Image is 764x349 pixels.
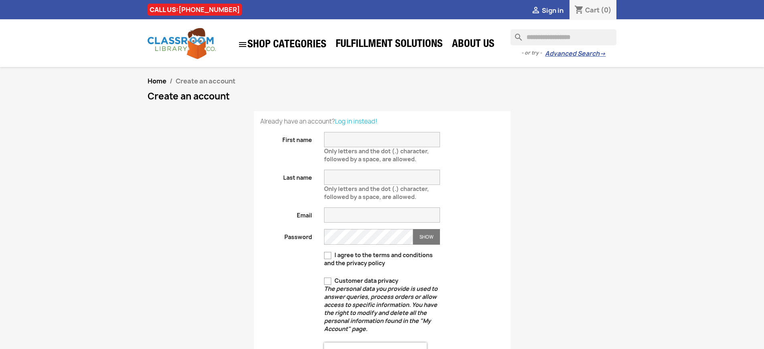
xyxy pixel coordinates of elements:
a: Fulfillment Solutions [332,37,447,53]
p: Already have an account? [260,118,504,126]
span: (0) [601,6,612,14]
label: First name [254,132,318,144]
span: Sign in [542,6,563,15]
span: → [600,50,606,58]
a: SHOP CATEGORIES [234,36,330,53]
img: Classroom Library Company [148,28,216,59]
span: Only letters and the dot (.) character, followed by a space, are allowed. [324,182,429,201]
label: Email [254,207,318,219]
a:  Sign in [531,6,563,15]
a: Advanced Search→ [545,50,606,58]
label: Last name [254,170,318,182]
span: Cart [585,6,600,14]
i:  [531,6,541,16]
h1: Create an account [148,91,617,101]
a: Log in instead! [335,117,377,126]
a: Home [148,77,166,85]
i: shopping_cart [574,6,584,15]
label: I agree to the terms and conditions and the privacy policy [324,251,440,267]
span: - or try - [521,49,545,57]
input: Password input [324,229,413,245]
input: Search [511,29,616,45]
label: Password [254,229,318,241]
i: search [511,29,520,39]
a: About Us [448,37,499,53]
button: Show [413,229,440,245]
span: Create an account [176,77,235,85]
span: Only letters and the dot (.) character, followed by a space, are allowed. [324,144,429,163]
i:  [238,40,247,49]
a: [PHONE_NUMBER] [178,5,240,14]
label: Customer data privacy [324,277,440,333]
div: CALL US: [148,4,242,16]
em: The personal data you provide is used to answer queries, process orders or allow access to specif... [324,285,438,333]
